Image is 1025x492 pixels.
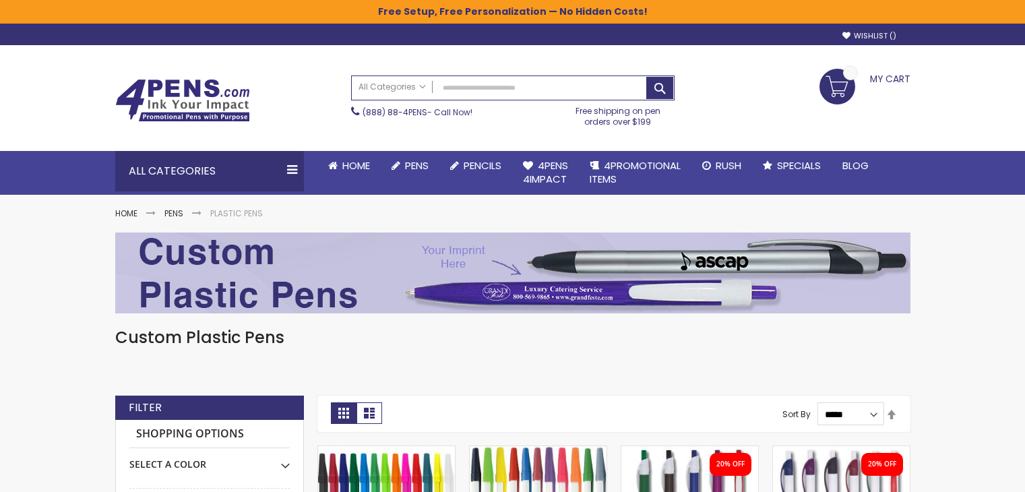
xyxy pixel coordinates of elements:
a: Specials [752,151,832,181]
a: Oak Pen Solid [621,445,758,457]
img: 4Pens Custom Pens and Promotional Products [115,79,250,122]
div: All Categories [115,151,304,191]
div: 20% OFF [716,460,745,469]
img: Plastic Pens [115,233,910,313]
a: Oak Pen [773,445,910,457]
a: Blog [832,151,879,181]
a: Pencils [439,151,512,181]
div: Select A Color [129,448,290,471]
span: - Call Now! [363,106,472,118]
a: Home [115,208,137,219]
strong: Shopping Options [129,420,290,449]
div: 20% OFF [868,460,896,469]
a: Home [317,151,381,181]
a: 4PROMOTIONALITEMS [579,151,691,195]
label: Sort By [782,408,811,420]
a: Belfast B Value Stick Pen [318,445,455,457]
a: Rush [691,151,752,181]
h1: Custom Plastic Pens [115,327,910,348]
span: Rush [716,158,741,173]
strong: Plastic Pens [210,208,263,219]
a: Wishlist [842,31,896,41]
a: (888) 88-4PENS [363,106,427,118]
a: Pens [381,151,439,181]
strong: Grid [331,402,356,424]
div: Free shipping on pen orders over $199 [561,100,675,127]
span: Home [342,158,370,173]
a: Pens [164,208,183,219]
span: 4Pens 4impact [523,158,568,186]
span: 4PROMOTIONAL ITEMS [590,158,681,186]
span: Pencils [464,158,501,173]
span: Pens [405,158,429,173]
strong: Filter [129,400,162,415]
span: Specials [777,158,821,173]
span: Blog [842,158,869,173]
a: Belfast Value Stick Pen [470,445,607,457]
a: 4Pens4impact [512,151,579,195]
a: All Categories [352,76,433,98]
span: All Categories [359,82,426,92]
